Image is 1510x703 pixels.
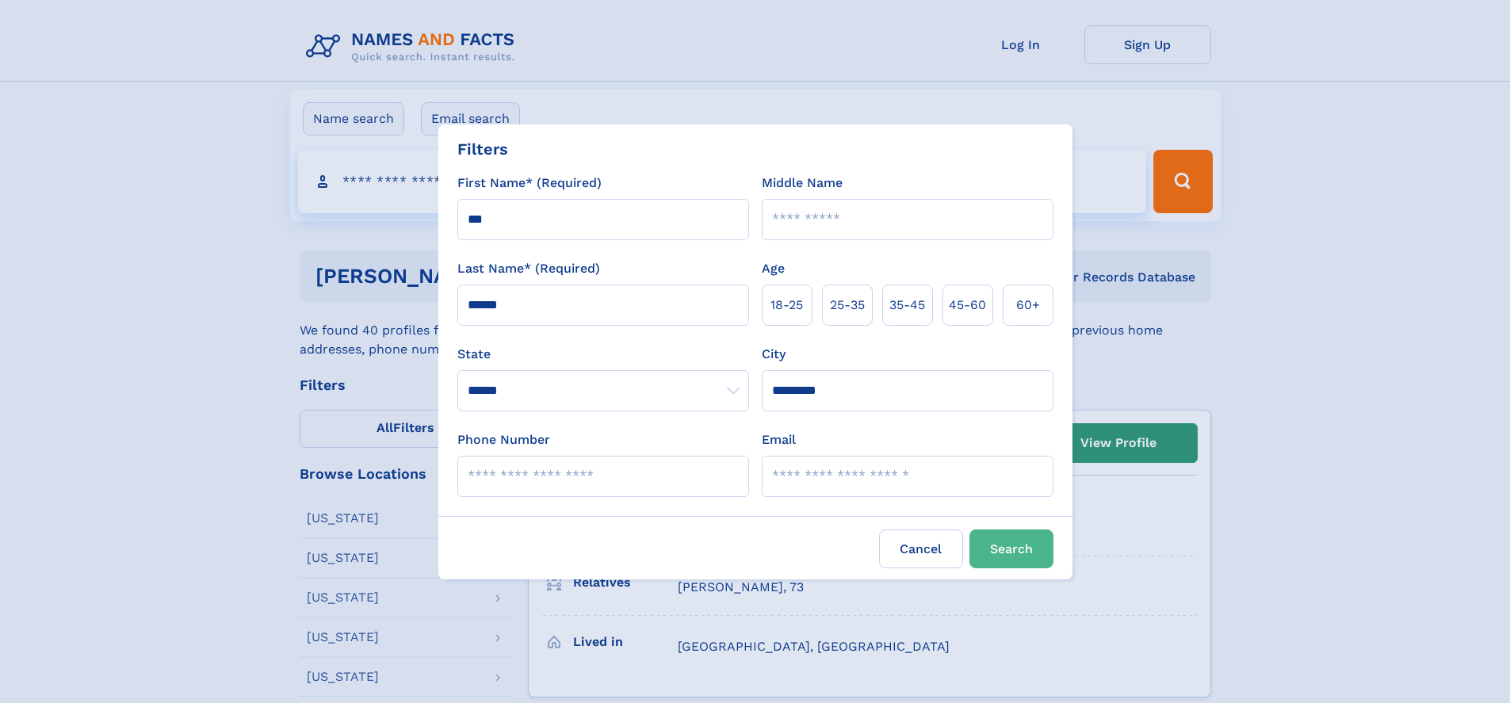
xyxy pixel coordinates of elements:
[879,529,963,568] label: Cancel
[889,296,925,315] span: 35‑45
[762,259,785,278] label: Age
[457,137,508,161] div: Filters
[762,174,843,193] label: Middle Name
[770,296,803,315] span: 18‑25
[457,345,749,364] label: State
[457,174,602,193] label: First Name* (Required)
[949,296,986,315] span: 45‑60
[457,259,600,278] label: Last Name* (Required)
[1016,296,1040,315] span: 60+
[762,430,796,449] label: Email
[762,345,786,364] label: City
[830,296,865,315] span: 25‑35
[457,430,550,449] label: Phone Number
[969,529,1053,568] button: Search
